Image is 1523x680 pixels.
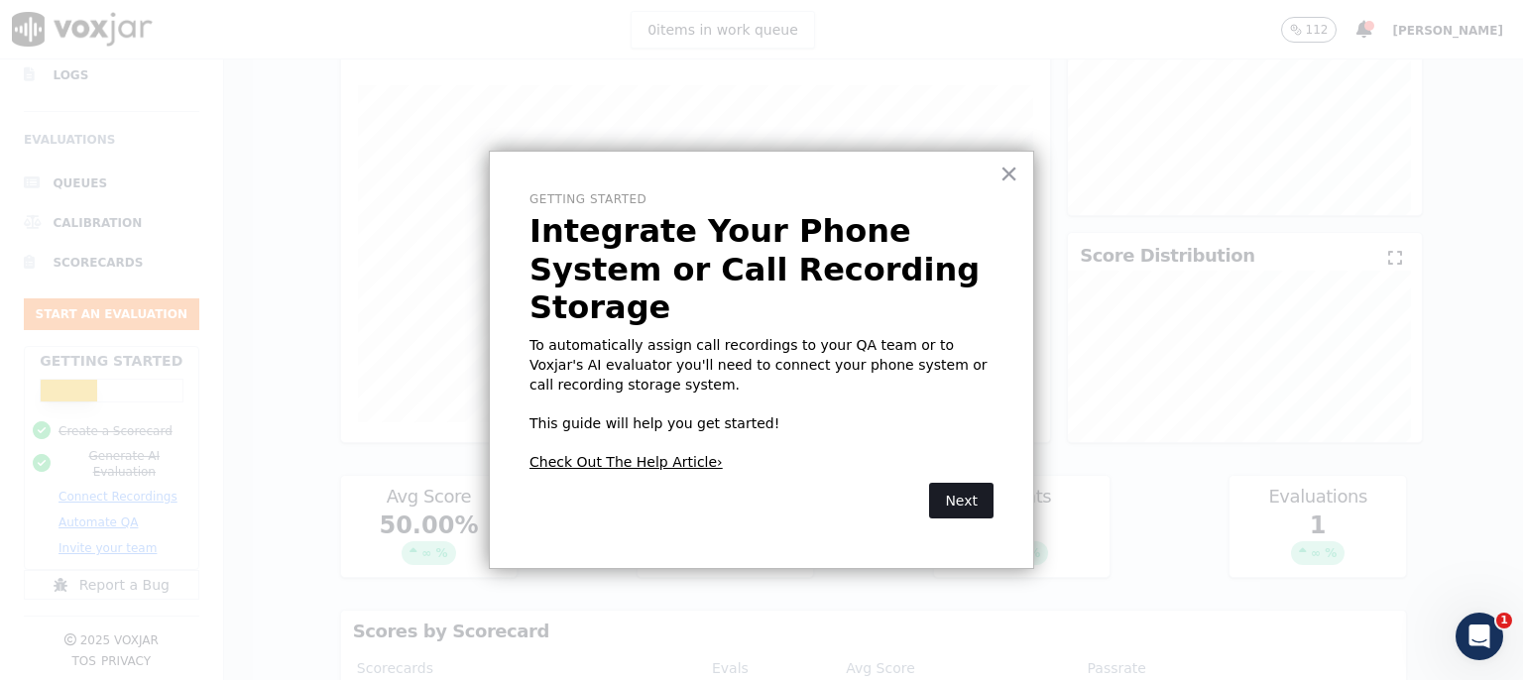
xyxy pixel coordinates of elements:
[929,483,994,518] button: Next
[1496,613,1512,628] span: 1
[1456,613,1503,660] iframe: Intercom live chat
[529,336,994,395] p: To automatically assign call recordings to your QA team or to Voxjar's AI evaluator you'll need t...
[529,212,994,326] p: Integrate Your Phone System or Call Recording Storage
[529,414,994,434] p: This guide will help you get started!
[999,158,1018,189] button: Close
[529,454,723,470] a: Check Out The Help Article›
[529,191,994,208] p: Getting Started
